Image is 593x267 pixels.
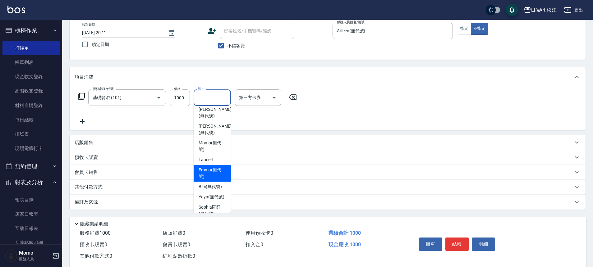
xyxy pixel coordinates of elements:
[228,43,245,49] span: 不留客資
[2,84,60,98] a: 高階收支登錄
[163,230,185,236] span: 店販消費 0
[2,236,60,250] a: 互助點數明細
[2,113,60,127] a: 每日結帳
[164,25,179,40] button: Choose date, selected date is 2025-09-22
[199,204,226,217] span: Sophia阡阡 (無代號)
[199,140,226,153] span: Momo (無代號)
[75,169,98,176] p: 會員卡銷售
[329,230,361,236] span: 業績合計 1000
[472,238,495,251] button: 明細
[471,23,488,35] button: 不指定
[337,20,364,25] label: 服務人員姓名/編號
[199,123,232,136] span: [PERSON_NAME] (無代號)
[75,184,106,191] p: 其他付款方式
[82,28,162,38] input: YYYY/MM/DD hh:mm
[562,4,586,16] button: 登出
[506,4,518,16] button: save
[2,127,60,141] a: 排班表
[2,41,60,55] a: 打帳單
[246,242,263,247] span: 扣入金 0
[80,242,107,247] span: 預收卡販賣 0
[93,87,113,91] label: 服務名稱/代號
[163,253,195,259] span: 紅利點數折抵 0
[2,55,60,70] a: 帳單列表
[80,230,111,236] span: 服務消費 1000
[445,238,469,251] button: 結帳
[521,4,559,16] button: LifeArt 松江
[198,87,204,91] label: 洗-1
[174,87,181,91] label: 價格
[199,167,226,180] span: Emma (無代號)
[70,165,586,180] div: 會員卡銷售
[199,106,232,119] span: [PERSON_NAME] (無代號)
[70,135,586,150] div: 店販銷售
[2,158,60,174] button: 預約管理
[2,221,60,236] a: 互助日報表
[163,242,190,247] span: 會員卡販賣 0
[19,256,51,262] p: 服務人員
[75,139,93,146] p: 店販銷售
[70,195,586,210] div: 備註及來源
[75,74,93,80] p: 項目消費
[246,230,273,236] span: 使用預收卡 0
[269,93,279,103] button: Open
[5,250,17,262] img: Person
[199,183,222,190] span: Bibi (無代號)
[2,174,60,190] button: 報表及分析
[82,22,95,27] label: 帳單日期
[531,6,557,14] div: LifeArt 松江
[19,250,51,256] h5: Momo
[419,238,442,251] button: 掛單
[199,194,224,200] span: Yaya (無代號)
[329,242,361,247] span: 現金應收 1000
[458,23,471,35] button: 指定
[70,67,586,87] div: 項目消費
[92,41,109,48] span: 鎖定日期
[2,193,60,207] a: 報表目錄
[2,98,60,113] a: 材料自購登錄
[75,154,98,161] p: 預收卡販賣
[2,70,60,84] a: 現金收支登錄
[154,93,164,103] button: Open
[75,199,98,206] p: 備註及來源
[70,180,586,195] div: 其他付款方式
[2,22,60,38] button: 櫃檯作業
[80,253,112,259] span: 其他付款方式 0
[7,6,25,13] img: Logo
[199,156,214,163] span: Lance -L
[2,141,60,156] a: 現場電腦打卡
[80,221,108,227] p: 隱藏業績明細
[2,207,60,221] a: 店家日報表
[70,150,586,165] div: 預收卡販賣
